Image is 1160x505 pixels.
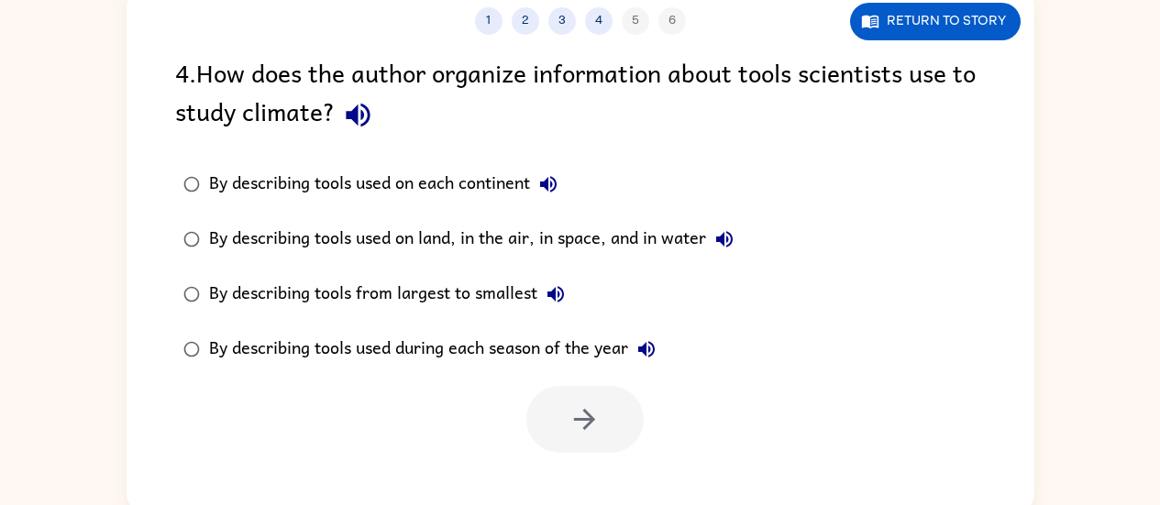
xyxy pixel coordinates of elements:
button: Return to story [850,3,1021,40]
div: By describing tools used during each season of the year [209,331,665,368]
div: 4 . How does the author organize information about tools scientists use to study climate? [175,53,986,138]
div: By describing tools used on each continent [209,166,567,203]
button: By describing tools used during each season of the year [628,331,665,368]
div: By describing tools used on land, in the air, in space, and in water [209,221,743,258]
button: 1 [475,7,503,35]
button: 4 [585,7,613,35]
button: 2 [512,7,539,35]
button: 3 [548,7,576,35]
button: By describing tools used on each continent [530,166,567,203]
button: By describing tools used on land, in the air, in space, and in water [706,221,743,258]
button: By describing tools from largest to smallest [537,276,574,313]
div: By describing tools from largest to smallest [209,276,574,313]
